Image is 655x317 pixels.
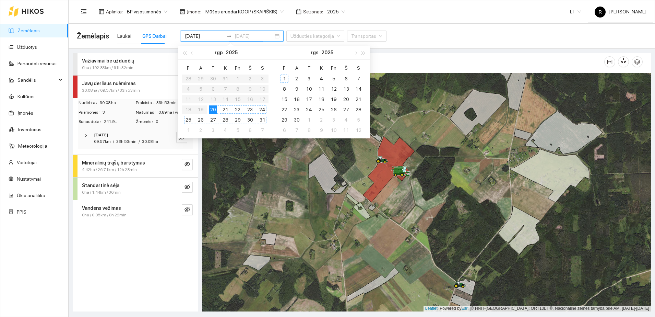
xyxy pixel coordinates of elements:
td: 2025-08-23 [244,104,256,115]
div: Važiavimai be užduočių0ha / 192.83km / 61h 32mineye-invisible [73,53,198,75]
th: S [352,63,365,73]
a: Kultūros [17,94,35,99]
td: 2025-10-12 [352,125,365,135]
div: 21 [221,105,229,114]
div: 17 [305,95,313,103]
td: 2025-08-28 [219,115,231,125]
div: 11 [317,85,325,93]
td: 2025-09-07 [256,125,269,135]
a: Esri [462,306,469,311]
span: 0ha / 192.83km / 61h 32min [82,65,133,71]
a: Meteorologija [18,143,47,149]
a: Panaudoti resursai [17,61,57,66]
div: 6 [342,75,350,83]
div: 25 [317,105,325,114]
td: 2025-09-07 [352,73,365,84]
td: 2025-09-14 [352,84,365,94]
td: 2025-09-12 [327,84,340,94]
div: 1 [184,126,192,134]
th: K [315,63,327,73]
td: 2025-08-27 [207,115,219,125]
td: 2025-09-04 [219,125,231,135]
div: Javų derliaus nuėmimas30.08ha / 69.57km / 33h 53mineye-invisible [73,76,198,98]
div: Standartinė sėja0ha / 1.44km / 36mineye-invisible [73,178,198,200]
span: Mūšos aruodai KOOP (SKAPIŠKIS) [205,7,284,17]
div: 2 [293,75,301,83]
span: / [139,139,140,144]
span: 241.9L [104,118,135,125]
div: 20 [209,105,217,114]
span: | [470,306,471,311]
div: 30 [293,116,301,124]
div: 30 [246,116,254,124]
span: Sunaudota [79,118,104,125]
td: 2025-09-03 [303,73,315,84]
button: eye-invisible [182,159,193,170]
input: Pradžios data [185,32,224,40]
strong: [DATE] [94,133,108,137]
div: 5 [330,75,338,83]
div: 3 [209,126,217,134]
div: 15 [280,95,288,103]
span: 69.57km [94,139,111,144]
button: eye-invisible [176,132,187,143]
span: 0ha / 0.05km / 8h 22min [82,212,127,218]
span: Žmonės [136,118,156,125]
th: K [219,63,231,73]
div: Žemėlapis [211,52,604,71]
td: 2025-10-02 [315,115,327,125]
span: LT [570,7,581,17]
td: 2025-08-26 [194,115,207,125]
div: 28 [354,105,362,114]
td: 2025-09-22 [278,104,290,115]
a: Ūkio analitika [17,193,45,198]
span: / [113,139,114,144]
div: 12 [354,126,362,134]
div: 27 [342,105,350,114]
td: 2025-09-30 [290,115,303,125]
th: Š [340,63,352,73]
td: 2025-10-06 [278,125,290,135]
span: R [599,7,602,18]
div: 16 [293,95,301,103]
span: 2025 [327,7,345,17]
div: 14 [354,85,362,93]
a: Inventorius [18,127,41,132]
div: 29 [280,116,288,124]
div: 2 [317,116,325,124]
td: 2025-09-29 [278,115,290,125]
div: 24 [258,105,266,114]
button: column-width [604,56,615,67]
td: 2025-09-10 [303,84,315,94]
div: 26 [330,105,338,114]
div: 6 [246,126,254,134]
td: 2025-09-20 [340,94,352,104]
div: | Powered by © HNIT-[GEOGRAPHIC_DATA]; ORT10LT ©, Nacionalinė žemės tarnyba prie AM, [DATE]-[DATE] [424,306,651,312]
span: 33h 53min [156,100,192,106]
span: shop [180,9,185,14]
span: eye-invisible [184,161,190,168]
div: Laukai [117,32,131,40]
span: Sezonas : [303,8,323,15]
td: 2025-10-07 [290,125,303,135]
span: BP visos įmonės [127,7,167,17]
div: 4 [342,116,350,124]
div: 22 [280,105,288,114]
td: 2025-10-09 [315,125,327,135]
span: 33h 53min [116,139,136,144]
div: 3 [330,116,338,124]
strong: Važiavimai be užduočių [82,58,134,64]
td: 2025-09-19 [327,94,340,104]
div: 20 [342,95,350,103]
span: 30.08ha / 69.57km / 33h 53min [82,87,140,94]
div: 29 [234,116,242,124]
span: column-width [605,59,615,65]
div: 4 [221,126,229,134]
div: 5 [354,116,362,124]
a: Įmonės [17,110,33,116]
span: 4.42ha / 26.71km / 12h 28min [82,167,137,173]
span: menu-fold [81,9,87,15]
td: 2025-10-04 [340,115,352,125]
div: 12 [330,85,338,93]
div: 8 [280,85,288,93]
